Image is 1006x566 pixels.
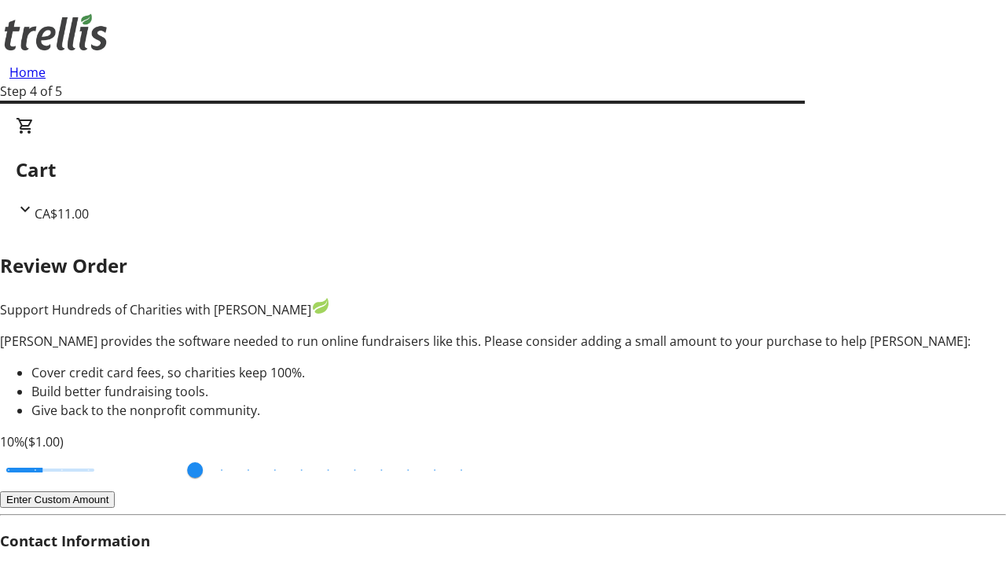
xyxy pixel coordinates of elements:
li: Give back to the nonprofit community. [31,401,1006,420]
div: CartCA$11.00 [16,116,990,223]
li: Build better fundraising tools. [31,382,1006,401]
span: CA$11.00 [35,205,89,222]
h2: Cart [16,156,990,184]
li: Cover credit card fees, so charities keep 100%. [31,363,1006,382]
